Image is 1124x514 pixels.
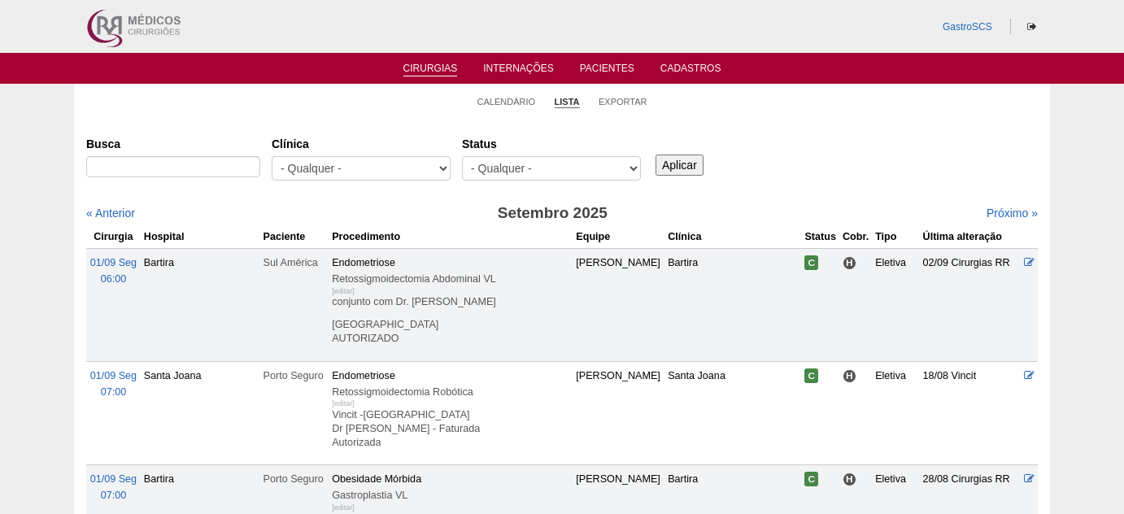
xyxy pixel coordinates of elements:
th: Tipo [872,225,919,249]
a: Internações [483,63,554,79]
span: 07:00 [101,386,127,398]
a: 01/09 Seg 07:00 [90,370,137,398]
span: Confirmada [804,472,818,486]
span: Hospital [843,473,856,486]
a: GastroSCS [943,21,992,33]
th: Hospital [141,225,260,249]
div: Porto Seguro [264,368,326,384]
p: Vincit -[GEOGRAPHIC_DATA] Dr [PERSON_NAME] - Faturada Autorizada [332,408,569,450]
td: [PERSON_NAME] [573,361,664,464]
td: Bartira [141,248,260,361]
td: Endometriose [329,248,573,361]
a: Cirurgias [403,63,458,76]
label: Status [462,136,641,152]
a: « Anterior [86,207,135,220]
th: Cobr. [839,225,872,249]
span: 01/09 Seg [90,473,137,485]
td: Eletiva [872,361,919,464]
td: Bartira [664,248,801,361]
td: Endometriose [329,361,573,464]
label: Clínica [272,136,451,152]
span: 07:00 [101,490,127,501]
div: [editar] [332,283,355,299]
th: Paciente [260,225,329,249]
a: Lista [555,96,580,108]
span: Confirmada [804,255,818,270]
a: Cadastros [660,63,721,79]
td: 02/09 Cirurgias RR [920,248,1021,361]
a: 01/09 Seg 07:00 [90,473,137,501]
h3: Setembro 2025 [315,202,791,225]
span: 01/09 Seg [90,257,137,268]
a: Próximo » [987,207,1038,220]
th: Cirurgia [86,225,141,249]
th: Equipe [573,225,664,249]
a: Editar [1024,257,1035,268]
a: 01/09 Seg 06:00 [90,257,137,285]
td: 18/08 Vincit [920,361,1021,464]
div: Retossigmoidectomia Abdominal VL [332,271,569,287]
span: Hospital [843,256,856,270]
th: Última alteração [920,225,1021,249]
p: [GEOGRAPHIC_DATA] AUTORIZADO [332,318,569,346]
a: Pacientes [580,63,634,79]
span: 01/09 Seg [90,370,137,381]
div: Sul América [264,255,326,271]
th: Clínica [664,225,801,249]
div: [editar] [332,395,355,412]
input: Aplicar [656,155,704,176]
label: Busca [86,136,260,152]
p: conjunto com Dr. [PERSON_NAME] [332,295,569,309]
input: Digite os termos que você deseja procurar. [86,156,260,177]
td: Santa Joana [141,361,260,464]
div: Porto Seguro [264,471,326,487]
a: Calendário [477,96,536,107]
span: Hospital [843,369,856,383]
span: Confirmada [804,368,818,383]
span: 06:00 [101,273,127,285]
td: Eletiva [872,248,919,361]
th: Procedimento [329,225,573,249]
td: [PERSON_NAME] [573,248,664,361]
div: Retossigmoidectomia Robótica [332,384,569,400]
div: Gastroplastia VL [332,487,569,503]
th: Status [801,225,839,249]
td: Santa Joana [664,361,801,464]
a: Editar [1024,370,1035,381]
a: Editar [1024,473,1035,485]
i: Sair [1027,22,1036,32]
a: Exportar [599,96,647,107]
